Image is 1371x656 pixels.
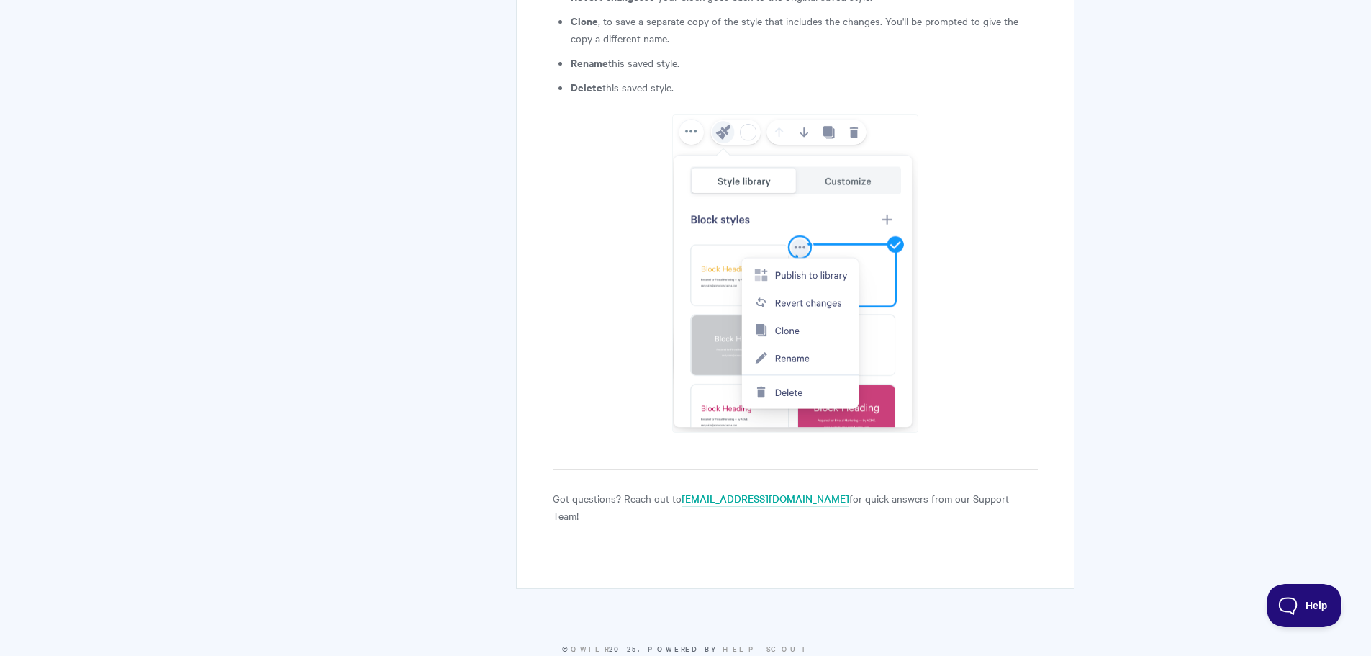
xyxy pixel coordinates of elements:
li: , to save a separate copy of the style that includes the changes. You'll be prompted to give the ... [571,12,1037,47]
li: this saved style. [571,54,1037,71]
span: Powered by [648,643,810,654]
b: Delete [571,79,602,94]
img: file-c4EYAMJ2eE.png [672,114,918,433]
b: Rename [571,55,608,70]
li: this saved style. [571,78,1037,96]
iframe: Toggle Customer Support [1267,584,1342,627]
p: © 2025. [297,642,1074,655]
a: Qwilr [571,643,609,654]
a: Help Scout [723,643,810,654]
b: Clone [571,13,598,28]
a: [EMAIL_ADDRESS][DOMAIN_NAME] [682,491,849,507]
p: Got questions? Reach out to for quick answers from our Support Team! [553,490,1037,524]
